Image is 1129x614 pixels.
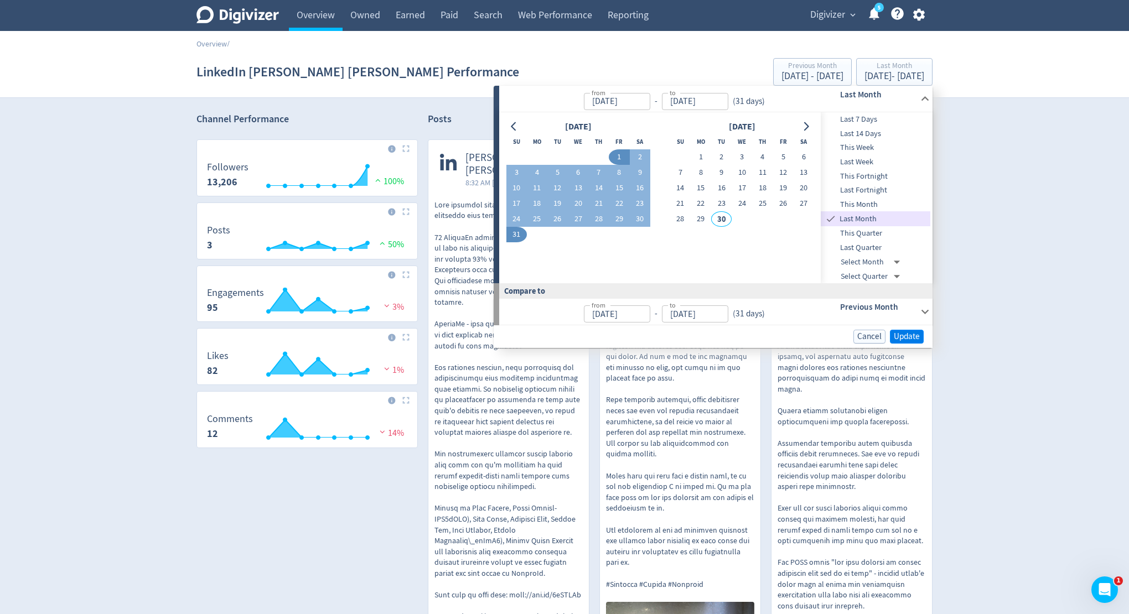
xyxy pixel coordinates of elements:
[568,211,588,227] button: 27
[821,156,930,168] span: Last Week
[840,88,916,101] h6: Last Month
[506,211,527,227] button: 24
[781,71,843,81] div: [DATE] - [DATE]
[810,6,845,24] span: Digivizer
[547,134,568,149] th: Tuesday
[377,428,388,436] img: negative-performance.svg
[821,197,930,212] div: This Month
[630,196,650,211] button: 23
[670,88,676,97] label: to
[853,330,885,344] button: Cancel
[874,3,884,12] a: 5
[691,165,711,180] button: 8
[691,180,711,196] button: 15
[196,39,227,49] a: Overview
[207,413,253,425] dt: Comments
[377,239,388,247] img: positive-performance.svg
[465,152,577,177] span: [PERSON_NAME] [PERSON_NAME]
[773,149,793,165] button: 5
[821,199,930,211] span: This Month
[207,161,248,174] dt: Followers
[207,287,264,299] dt: Engagements
[806,6,858,24] button: Digivizer
[381,301,392,310] img: negative-performance.svg
[821,170,930,183] span: This Fortnight
[630,180,650,196] button: 16
[794,180,814,196] button: 20
[402,208,410,215] img: Placeholder
[878,4,881,12] text: 5
[864,62,924,71] div: Last Month
[752,196,773,211] button: 25
[821,226,930,241] div: This Quarter
[773,58,852,86] button: Previous Month[DATE] - [DATE]
[201,351,413,380] svg: Likes 82
[527,165,547,180] button: 4
[841,269,904,284] div: Select Quarter
[201,225,413,254] svg: Posts 3
[527,211,547,227] button: 25
[609,165,629,180] button: 8
[592,88,605,97] label: from
[794,165,814,180] button: 13
[588,134,609,149] th: Thursday
[821,142,930,154] span: This Week
[650,95,662,108] div: -
[547,165,568,180] button: 5
[588,196,609,211] button: 21
[650,308,662,320] div: -
[506,165,527,180] button: 3
[821,155,930,169] div: Last Week
[207,364,218,377] strong: 82
[894,332,920,341] span: Update
[1114,576,1123,585] span: 1
[506,196,527,211] button: 17
[372,176,384,184] img: positive-performance.svg
[821,242,930,254] span: Last Quarter
[752,180,773,196] button: 18
[609,211,629,227] button: 29
[711,180,732,196] button: 16
[201,288,413,317] svg: Engagements 95
[506,227,527,242] button: 31
[428,112,452,129] h2: Posts
[609,134,629,149] th: Friday
[773,180,793,196] button: 19
[773,134,793,149] th: Friday
[794,196,814,211] button: 27
[547,196,568,211] button: 19
[402,271,410,278] img: Placeholder
[527,134,547,149] th: Monday
[890,330,924,344] button: Update
[568,196,588,211] button: 20
[588,211,609,227] button: 28
[207,301,218,314] strong: 95
[588,180,609,196] button: 14
[592,300,605,310] label: from
[381,365,404,376] span: 1%
[207,224,230,237] dt: Posts
[547,211,568,227] button: 26
[794,134,814,149] th: Saturday
[402,145,410,152] img: Placeholder
[691,134,711,149] th: Monday
[726,119,759,134] div: [DATE]
[670,211,691,227] button: 28
[377,239,404,250] span: 50%
[1091,576,1118,603] iframe: Intercom live chat
[821,112,930,127] div: Last 7 Days
[711,211,732,227] button: 30
[670,196,691,211] button: 21
[402,334,410,341] img: Placeholder
[821,127,930,141] div: Last 14 Days
[821,141,930,155] div: This Week
[568,165,588,180] button: 6
[821,227,930,240] span: This Quarter
[494,283,933,298] div: Compare to
[207,238,213,252] strong: 3
[499,112,933,283] div: from-to(31 days)Last Month
[499,299,933,325] div: from-to(31 days)Previous Month
[837,213,930,225] span: Last Month
[499,86,933,112] div: from-to(31 days)Last Month
[527,196,547,211] button: 18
